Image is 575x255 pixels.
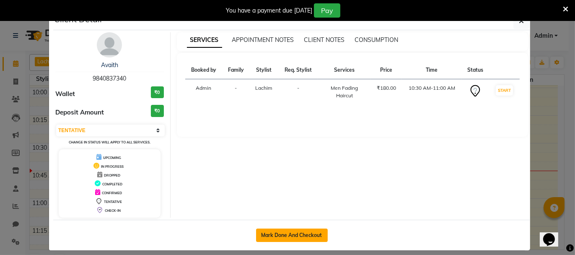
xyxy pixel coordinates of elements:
[105,208,121,213] span: CHECK-IN
[402,79,462,105] td: 10:30 AM-11:00 AM
[104,200,122,204] span: TENTATIVE
[496,85,513,96] button: START
[104,173,120,177] span: DROPPED
[151,86,164,99] h3: ₹0
[185,79,223,105] td: Admin
[250,61,279,79] th: Stylist
[371,61,402,79] th: Price
[256,229,328,242] button: Mark Done And Checkout
[314,3,340,18] button: Pay
[55,89,75,99] span: Wallet
[103,156,121,160] span: UPCOMING
[355,36,399,44] span: CONSUMPTION
[102,182,122,186] span: COMPLETED
[151,105,164,117] h3: ₹0
[232,36,294,44] span: APPOINTMENT NOTES
[318,61,371,79] th: Services
[222,79,249,105] td: -
[101,164,124,169] span: IN PROGRESS
[278,61,318,79] th: Req. Stylist
[222,61,249,79] th: Family
[462,61,489,79] th: Status
[185,61,223,79] th: Booked by
[376,84,397,92] div: ₹180.00
[402,61,462,79] th: Time
[93,75,126,82] span: 9840837340
[226,6,312,15] div: You have a payment due [DATE]
[304,36,345,44] span: CLIENT NOTES
[97,32,122,57] img: avatar
[55,108,104,117] span: Deposit Amount
[102,191,122,195] span: CONFIRMED
[540,221,567,247] iframe: chat widget
[278,79,318,105] td: -
[101,61,118,69] a: Avaith
[323,84,366,99] div: Men Fading Haircut
[69,140,150,144] small: Change in status will apply to all services.
[187,33,222,48] span: SERVICES
[256,85,273,91] span: Lachim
